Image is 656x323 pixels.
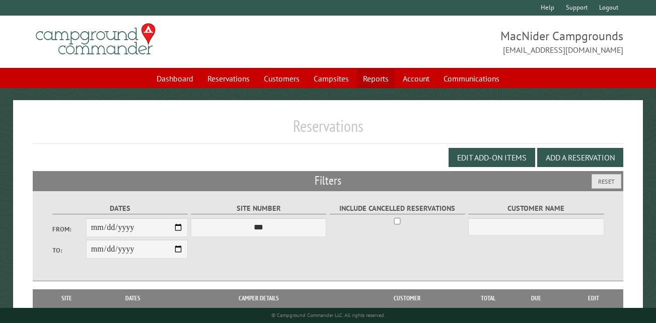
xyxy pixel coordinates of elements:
label: Site Number [191,203,326,214]
label: Include Cancelled Reservations [330,203,465,214]
button: Add a Reservation [537,148,623,167]
a: Reservations [201,69,256,88]
th: Camper Details [171,289,346,307]
th: Due [508,289,564,307]
label: From: [52,224,86,234]
a: Campsites [308,69,355,88]
h1: Reservations [33,116,623,144]
th: Customer [346,289,468,307]
a: Reports [357,69,395,88]
th: Dates [95,289,171,307]
small: © Campground Commander LLC. All rights reserved. [271,312,385,318]
button: Reset [592,174,621,189]
th: Total [468,289,508,307]
label: Dates [52,203,188,214]
span: MacNider Campgrounds [EMAIL_ADDRESS][DOMAIN_NAME] [328,28,623,56]
button: Edit Add-on Items [449,148,535,167]
th: Edit [564,289,623,307]
label: Customer Name [468,203,604,214]
label: To: [52,246,86,255]
a: Dashboard [151,69,199,88]
th: Site [38,289,95,307]
a: Account [397,69,435,88]
h2: Filters [33,171,623,190]
a: Customers [258,69,306,88]
img: Campground Commander [33,20,159,59]
a: Communications [438,69,505,88]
